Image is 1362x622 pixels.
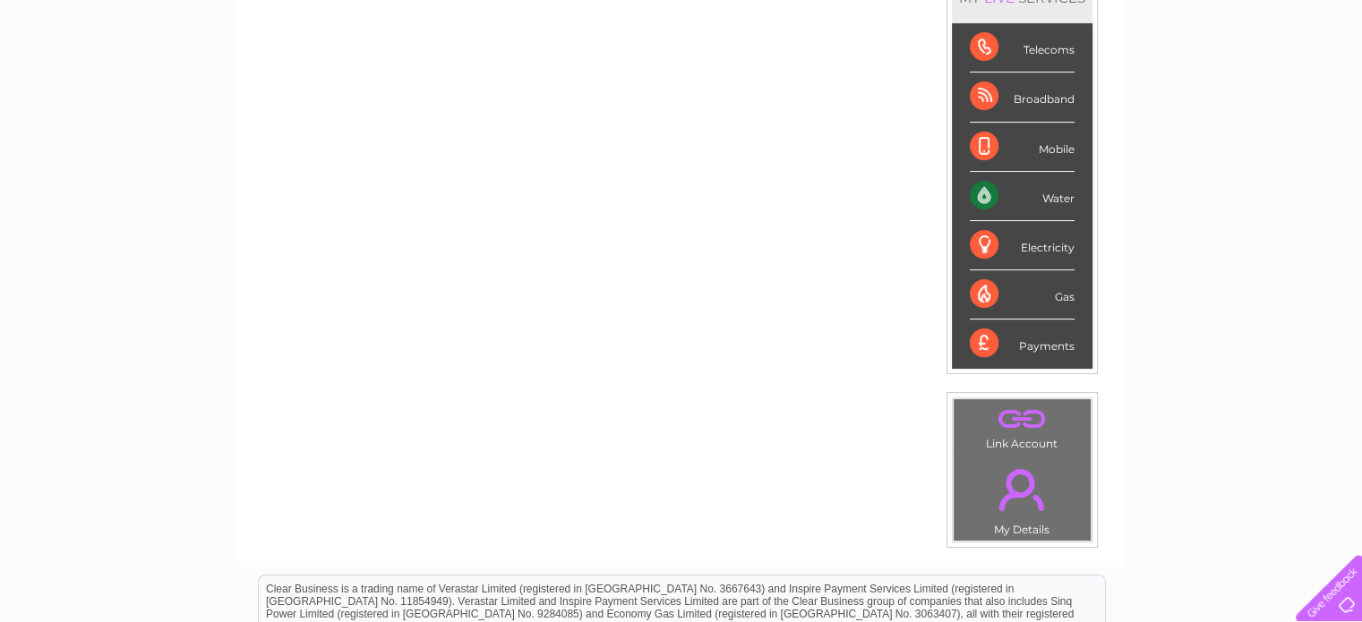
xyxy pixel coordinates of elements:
div: Mobile [970,123,1075,172]
a: Telecoms [1142,76,1195,89]
div: Clear Business is a trading name of Verastar Limited (registered in [GEOGRAPHIC_DATA] No. 3667643... [259,10,1105,87]
a: . [958,458,1086,521]
div: Payments [970,320,1075,368]
div: Water [970,172,1075,221]
a: . [958,404,1086,435]
div: Gas [970,270,1075,320]
a: Log out [1303,76,1345,89]
a: 0333 014 3131 [1024,9,1148,31]
a: Water [1047,76,1081,89]
div: Electricity [970,221,1075,270]
td: My Details [953,454,1092,541]
a: Blog [1206,76,1232,89]
a: Contact [1243,76,1287,89]
td: Link Account [953,398,1092,455]
img: logo.png [47,47,139,101]
div: Telecoms [970,23,1075,72]
a: Energy [1092,76,1131,89]
div: Broadband [970,72,1075,122]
